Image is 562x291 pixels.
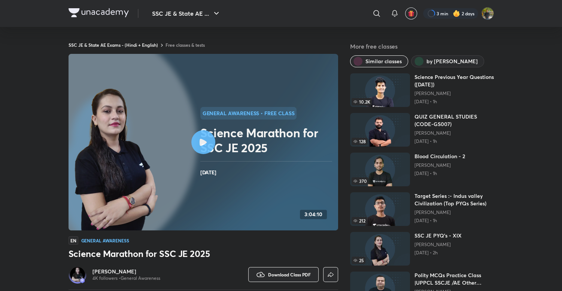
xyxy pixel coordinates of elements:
[248,267,319,282] button: Download Class PDF
[69,266,86,284] a: Avatarbadge
[414,162,465,168] a: [PERSON_NAME]
[414,171,465,177] p: [DATE] • 1h
[414,138,494,144] p: [DATE] • 1h
[414,73,494,88] h6: Science Previous Year Questions ([DATE])
[405,7,417,19] button: avatar
[414,91,494,97] a: [PERSON_NAME]
[350,42,494,51] h5: More free classes
[69,8,129,17] img: Company Logo
[414,218,494,224] p: [DATE] • 1h
[352,177,368,185] span: 370
[350,55,408,67] button: Similar classes
[352,98,372,105] span: 10.2K
[70,267,85,282] img: Avatar
[408,10,414,17] img: avatar
[414,232,462,239] h6: SSC JE PYQ's - XIX
[481,7,494,20] img: shubham rawat
[352,217,367,224] span: 212
[165,42,205,48] a: Free classes & tests
[69,42,158,48] a: SSC JE & State AE Exams - (Hindi + English)
[414,209,494,215] a: [PERSON_NAME]
[92,268,160,275] a: [PERSON_NAME]
[414,130,494,136] a: [PERSON_NAME]
[92,275,160,281] p: 4K followers • General Awareness
[304,211,322,218] h4: 3:04:10
[414,99,494,105] p: [DATE] • 1h
[69,236,78,245] span: EN
[200,125,335,155] h2: Science Marathon for SSC JE 2025
[411,55,484,67] button: by Deepali Mishra
[414,242,462,248] a: [PERSON_NAME]
[414,272,494,287] h6: Polity MCQs Practice Class |UPPCL SSCJE /AE Other Exams
[414,250,462,256] p: [DATE] • 2h
[414,192,494,207] h6: Target Series :- Indus valley Civilization (Top PYQs Series)
[414,113,494,128] h6: QUIZ GENERAL STUDIES (CODE-GS007)
[352,257,365,264] span: 25
[69,248,338,260] h3: Science Marathon for SSC JE 2025
[352,138,367,145] span: 128
[81,238,129,243] h4: General Awareness
[80,278,85,283] img: badge
[414,153,465,160] h6: Blood Circulation - 2
[453,10,460,17] img: streak
[69,8,129,19] a: Company Logo
[365,58,402,65] span: Similar classes
[426,58,478,65] span: by Deepali Mishra
[200,168,335,177] h4: [DATE]
[148,6,225,21] button: SSC JE & State AE ...
[268,272,311,278] span: Download Class PDF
